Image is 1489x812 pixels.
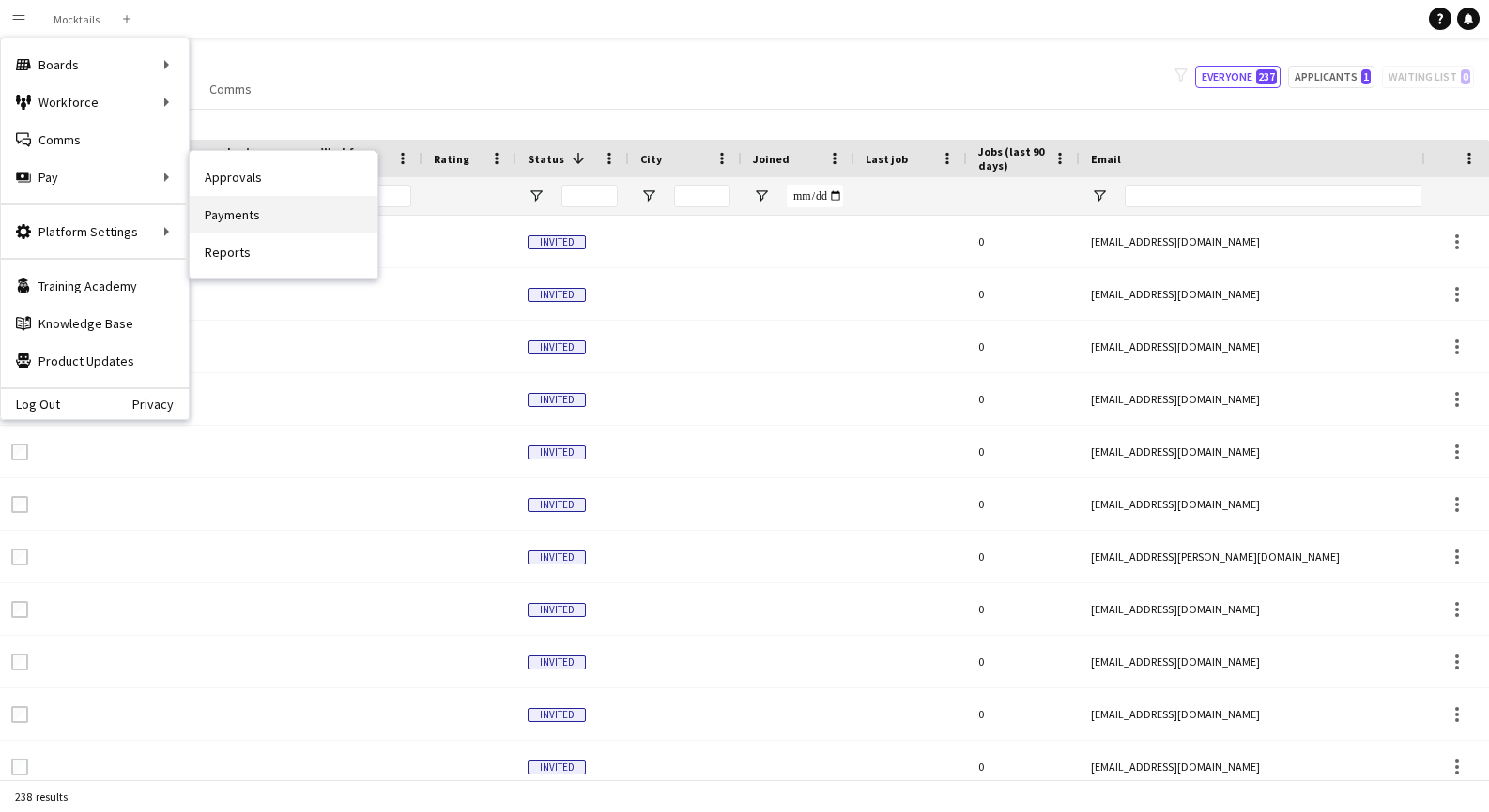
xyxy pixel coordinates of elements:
[355,185,411,207] input: Workforce ID Filter Input
[967,373,1080,425] div: 0
[866,152,908,166] span: Last job
[11,759,28,775] input: Row Selection is disabled for this row (unchecked)
[1,83,189,121] div: Workforce
[1080,531,1455,582] div: [EMAIL_ADDRESS][PERSON_NAME][DOMAIN_NAME]
[967,531,1080,582] div: 0
[209,81,252,98] span: Comms
[11,496,28,513] input: Row Selection is disabled for this row (unchecked)
[967,268,1080,320] div: 0
[1080,583,1455,635] div: [EMAIL_ADDRESS][DOMAIN_NAME]
[528,188,545,204] button: Open Filter Menu
[528,445,586,459] span: Invited
[967,478,1080,530] div: 0
[11,444,28,460] input: Row Selection is disabled for this row (unchecked)
[528,288,586,302] span: Invited
[528,760,586,774] span: Invited
[528,152,564,166] span: Status
[528,340,586,354] span: Invited
[202,77,259,101] a: Comms
[434,152,469,166] span: Rating
[1080,268,1455,320] div: [EMAIL_ADDRESS][DOMAIN_NAME]
[528,393,586,407] span: Invited
[528,498,586,512] span: Invited
[1080,216,1455,267] div: [EMAIL_ADDRESS][DOMAIN_NAME]
[674,185,730,207] input: City Filter Input
[1,267,189,305] a: Training Academy
[1,121,189,158] a: Comms
[38,1,115,38] button: Mocktails
[1125,185,1444,207] input: Email Filter Input
[1080,478,1455,530] div: [EMAIL_ADDRESS][DOMAIN_NAME]
[1256,69,1277,84] span: 237
[11,601,28,618] input: Row Selection is disabled for this row (unchecked)
[528,235,586,249] span: Invited
[753,152,790,166] span: Joined
[1,213,189,250] div: Platform Settings
[967,636,1080,687] div: 0
[11,654,28,670] input: Row Selection is disabled for this row (unchecked)
[967,583,1080,635] div: 0
[640,152,662,166] span: City
[967,321,1080,372] div: 0
[1080,426,1455,477] div: [EMAIL_ADDRESS][DOMAIN_NAME]
[190,158,377,196] a: Approvals
[528,655,586,669] span: Invited
[1361,69,1371,84] span: 1
[1288,66,1374,88] button: Applicants1
[640,188,657,204] button: Open Filter Menu
[1080,636,1455,687] div: [EMAIL_ADDRESS][DOMAIN_NAME]
[528,708,586,722] span: Invited
[561,185,618,207] input: Status Filter Input
[753,188,770,204] button: Open Filter Menu
[11,549,28,565] input: Row Selection is disabled for this row (unchecked)
[1091,188,1108,204] button: Open Filter Menu
[1080,373,1455,425] div: [EMAIL_ADDRESS][DOMAIN_NAME]
[132,397,189,412] a: Privacy
[967,216,1080,267] div: 0
[528,603,586,617] span: Invited
[1091,152,1121,166] span: Email
[11,706,28,723] input: Row Selection is disabled for this row (unchecked)
[1,305,189,342] a: Knowledge Base
[227,144,276,173] span: Last Name
[321,144,389,173] span: Workforce ID
[978,144,1046,173] span: Jobs (last 90 days)
[1,158,189,196] div: Pay
[1,342,189,380] a: Product Updates
[1,397,60,412] a: Log Out
[1195,66,1281,88] button: Everyone237
[1,46,189,83] div: Boards
[1080,688,1455,740] div: [EMAIL_ADDRESS][DOMAIN_NAME]
[190,233,377,271] a: Reports
[967,741,1080,792] div: 0
[1080,741,1455,792] div: [EMAIL_ADDRESS][DOMAIN_NAME]
[967,688,1080,740] div: 0
[528,550,586,564] span: Invited
[190,196,377,233] a: Payments
[967,426,1080,477] div: 0
[787,185,843,207] input: Joined Filter Input
[1080,321,1455,372] div: [EMAIL_ADDRESS][DOMAIN_NAME]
